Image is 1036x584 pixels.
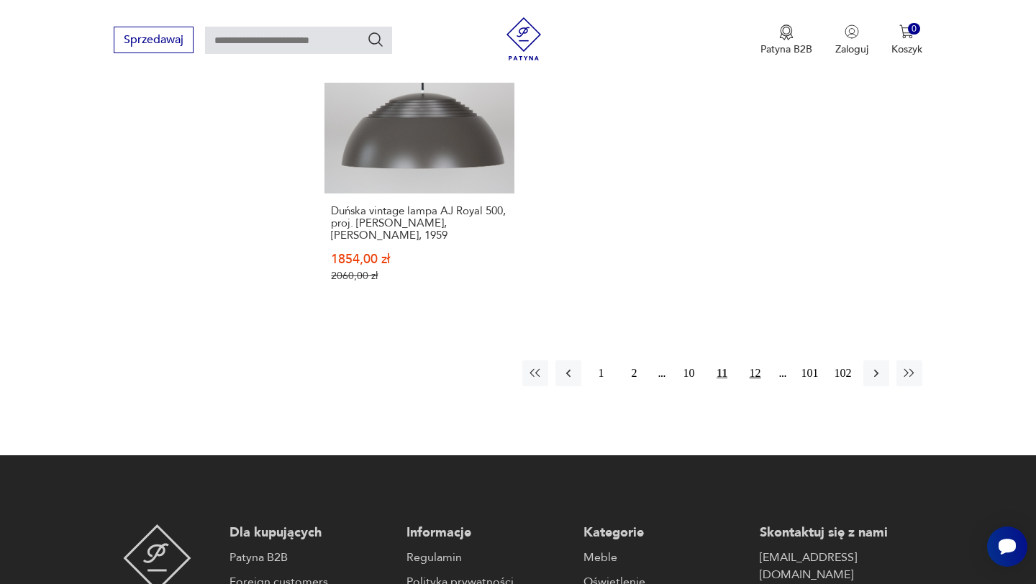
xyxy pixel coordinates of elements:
[331,205,507,242] h3: Duńska vintage lampa AJ Royal 500, proj. [PERSON_NAME], [PERSON_NAME], 1959
[324,4,514,310] a: SaleKlasykDuńska vintage lampa AJ Royal 500, proj. Arne Jacobsen, Louis Poulsen, 1959Duńska vinta...
[622,360,647,386] button: 2
[760,42,812,56] p: Patyna B2B
[899,24,914,39] img: Ikona koszyka
[709,360,735,386] button: 11
[830,360,856,386] button: 102
[742,360,768,386] button: 12
[406,524,569,542] p: Informacje
[367,31,384,48] button: Szukaj
[331,253,507,265] p: 1854,00 zł
[583,549,746,566] a: Meble
[987,526,1027,567] iframe: Smartsupp widget button
[331,270,507,282] p: 2060,00 zł
[583,524,746,542] p: Kategorie
[779,24,794,40] img: Ikona medalu
[845,24,859,39] img: Ikonka użytkownika
[760,24,812,56] button: Patyna B2B
[760,524,922,542] p: Skontaktuj się z nami
[114,36,194,46] a: Sprzedawaj
[835,24,868,56] button: Zaloguj
[676,360,702,386] button: 10
[406,549,569,566] a: Regulamin
[230,524,392,542] p: Dla kupujących
[589,360,614,386] button: 1
[908,23,920,35] div: 0
[891,42,922,56] p: Koszyk
[502,17,545,60] img: Patyna - sklep z meblami i dekoracjami vintage
[797,360,823,386] button: 101
[114,27,194,53] button: Sprzedawaj
[760,549,922,583] a: [EMAIL_ADDRESS][DOMAIN_NAME]
[891,24,922,56] button: 0Koszyk
[230,549,392,566] a: Patyna B2B
[835,42,868,56] p: Zaloguj
[760,24,812,56] a: Ikona medaluPatyna B2B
